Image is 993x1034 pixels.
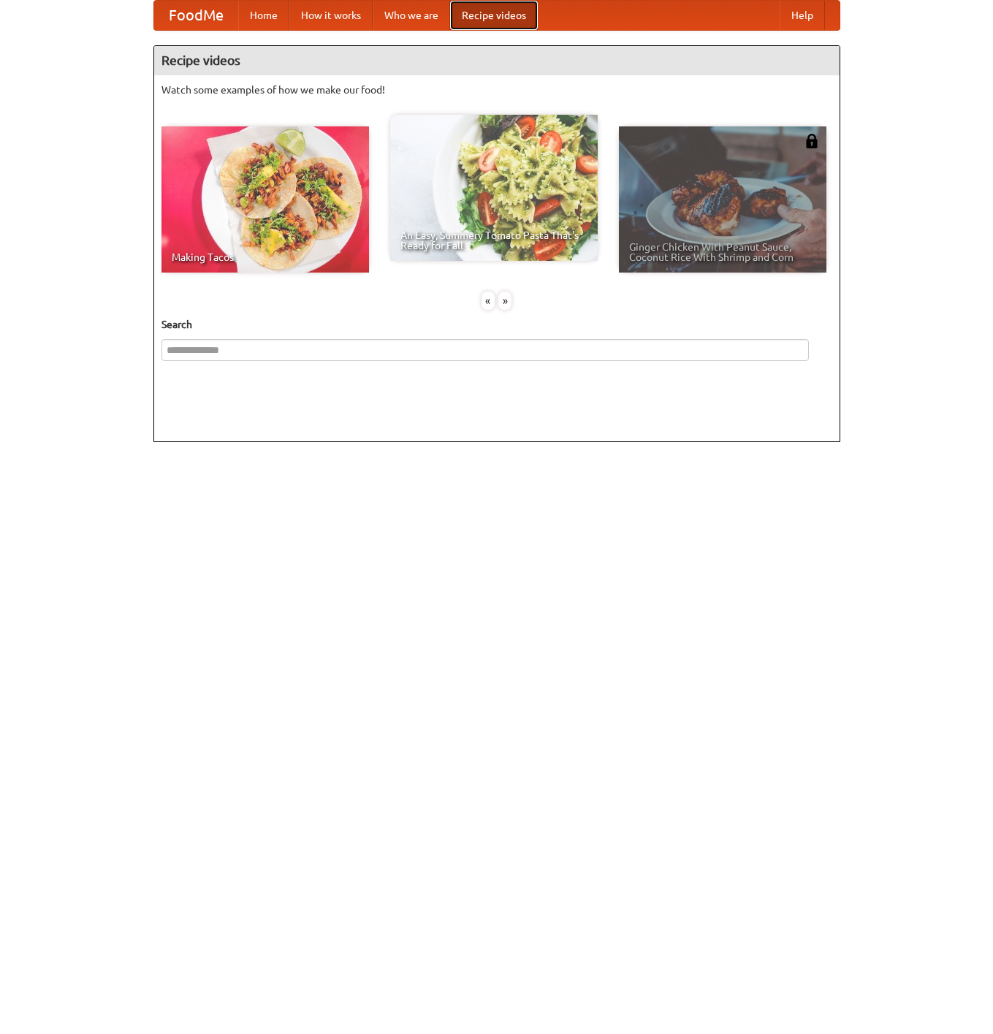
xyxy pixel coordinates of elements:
span: Making Tacos [172,252,359,262]
a: An Easy, Summery Tomato Pasta That's Ready for Fall [390,115,598,261]
a: Who we are [373,1,450,30]
a: How it works [289,1,373,30]
div: » [498,292,511,310]
a: Help [780,1,825,30]
span: An Easy, Summery Tomato Pasta That's Ready for Fall [400,230,587,251]
div: « [482,292,495,310]
a: FoodMe [154,1,238,30]
h4: Recipe videos [154,46,840,75]
a: Home [238,1,289,30]
a: Making Tacos [161,126,369,273]
h5: Search [161,317,832,332]
img: 483408.png [804,134,819,148]
a: Recipe videos [450,1,538,30]
p: Watch some examples of how we make our food! [161,83,832,97]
